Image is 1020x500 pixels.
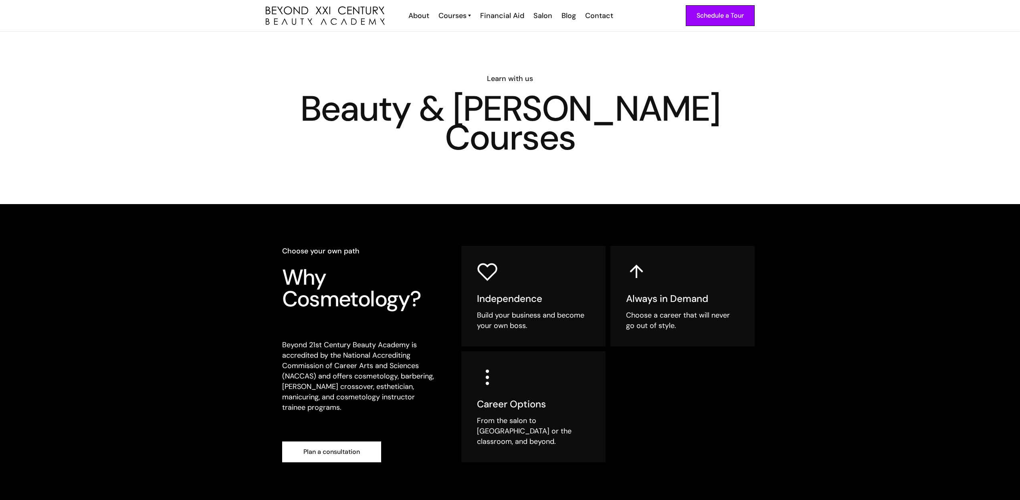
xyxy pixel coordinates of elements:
a: Blog [556,10,580,21]
div: Financial Aid [480,10,524,21]
div: Schedule a Tour [697,10,744,21]
h3: Why Cosmetology? [282,267,438,310]
img: up arrow [626,261,647,282]
div: Choose a career that will never go out of style. [626,310,739,331]
div: Contact [585,10,613,21]
div: Blog [562,10,576,21]
h5: Career Options [477,398,590,410]
img: three dots [477,367,498,388]
a: home [266,6,385,25]
a: Financial Aid [475,10,528,21]
h5: Always in Demand [626,293,739,305]
img: heart icon [477,261,498,282]
h1: Beauty & [PERSON_NAME] Courses [266,94,755,152]
h5: Independence [477,293,590,305]
div: Salon [533,10,552,21]
a: Plan a consultation [282,441,381,462]
a: Courses [438,10,471,21]
a: Schedule a Tour [686,5,755,26]
p: Beyond 21st Century Beauty Academy is accredited by the National Accrediting Commission of Career... [282,340,438,413]
a: Contact [580,10,617,21]
h6: Learn with us [266,73,755,84]
h6: Choose your own path [282,246,438,256]
div: About [408,10,429,21]
img: beyond 21st century beauty academy logo [266,6,385,25]
a: About [403,10,433,21]
div: Build your business and become your own boss. [477,310,590,331]
a: Salon [528,10,556,21]
div: Courses [438,10,467,21]
div: From the salon to [GEOGRAPHIC_DATA] or the classroom, and beyond. [477,415,590,447]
